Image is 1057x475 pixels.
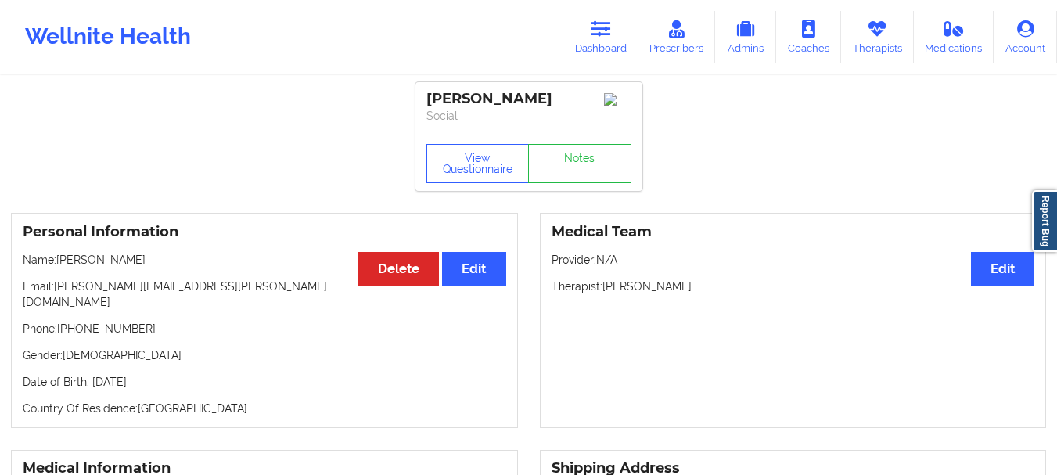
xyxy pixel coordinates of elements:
a: Prescribers [638,11,716,63]
a: Account [994,11,1057,63]
p: Gender: [DEMOGRAPHIC_DATA] [23,347,506,363]
p: Country Of Residence: [GEOGRAPHIC_DATA] [23,401,506,416]
a: Coaches [776,11,841,63]
a: Notes [528,144,631,183]
p: Therapist: [PERSON_NAME] [552,279,1035,294]
div: [PERSON_NAME] [426,90,631,108]
p: Email: [PERSON_NAME][EMAIL_ADDRESS][PERSON_NAME][DOMAIN_NAME] [23,279,506,310]
h3: Personal Information [23,223,506,241]
button: Edit [971,252,1034,286]
a: Report Bug [1032,190,1057,252]
p: Phone: [PHONE_NUMBER] [23,321,506,336]
img: Image%2Fplaceholer-image.png [604,93,631,106]
a: Admins [715,11,776,63]
button: Delete [358,252,439,286]
p: Social [426,108,631,124]
button: Edit [442,252,505,286]
button: View Questionnaire [426,144,530,183]
a: Therapists [841,11,914,63]
h3: Medical Team [552,223,1035,241]
a: Medications [914,11,994,63]
p: Name: [PERSON_NAME] [23,252,506,268]
a: Dashboard [563,11,638,63]
p: Date of Birth: [DATE] [23,374,506,390]
p: Provider: N/A [552,252,1035,268]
